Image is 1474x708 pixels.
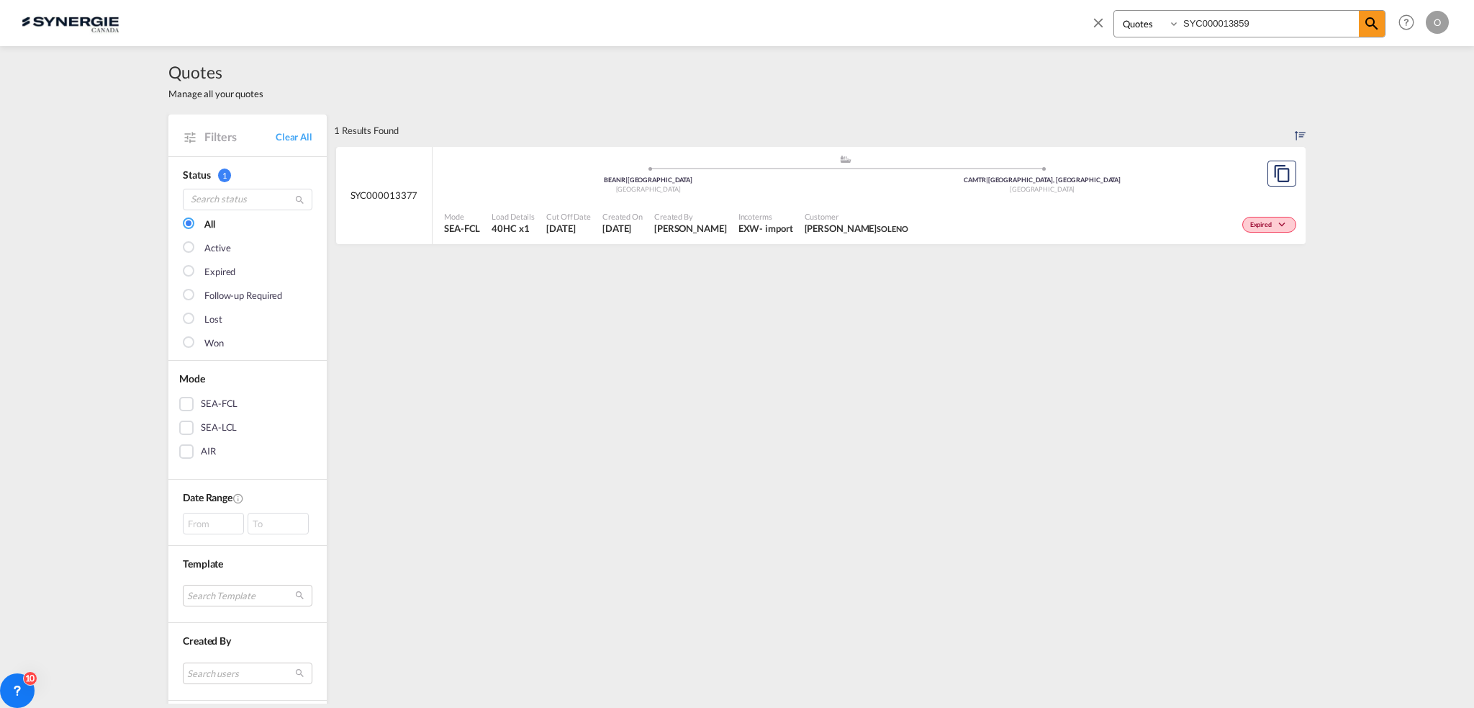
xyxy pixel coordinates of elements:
span: | [986,176,988,184]
span: icon-close [1090,10,1113,45]
div: 1 Results Found [334,115,399,146]
span: [GEOGRAPHIC_DATA] [1010,185,1075,193]
span: Christian Dionne SOLENO [805,222,908,235]
span: Status [183,169,210,181]
div: Expired [204,265,235,279]
div: Follow-up Required [204,289,282,303]
span: Expired [1250,220,1275,230]
span: Date Range [183,491,232,503]
span: Pablo Gomez Saldarriaga [654,222,727,235]
div: Status 1 [183,168,312,182]
span: Created By [654,211,727,222]
span: SOLENO [877,224,908,233]
span: Mode [179,372,205,385]
md-checkbox: SEA-FCL [179,397,316,411]
div: To [248,513,309,534]
div: AIR [201,444,216,459]
div: EXW [738,222,760,235]
input: Search status [183,189,312,210]
span: BEANR [GEOGRAPHIC_DATA] [604,176,692,184]
span: Manage all your quotes [168,87,263,100]
span: SYC000013377 [351,189,418,202]
span: 18 Jul 2025 [546,222,591,235]
input: Enter Quotation Number [1180,11,1359,36]
div: SYC000013377 assets/icons/custom/ship-fill.svgassets/icons/custom/roll-o-plane.svgOriginAntwerp B... [336,147,1306,245]
span: 1 [218,169,231,182]
span: icon-magnify [1359,11,1385,37]
md-icon: assets/icons/custom/ship-fill.svg [837,156,854,163]
md-icon: Created On [232,493,244,504]
button: Copy Quote [1267,161,1296,187]
span: Cut Off Date [546,211,591,222]
div: Sort by: Created On [1295,115,1306,146]
span: Template [183,557,223,570]
div: All [204,218,215,232]
span: Help [1394,10,1419,35]
div: Help [1394,10,1426,36]
md-checkbox: AIR [179,444,316,459]
div: Change Status Here [1242,217,1296,233]
span: Customer [805,211,908,222]
div: From [183,513,244,534]
span: Mode [444,211,480,222]
md-checkbox: SEA-LCL [179,421,316,435]
div: Lost [204,313,222,327]
div: O [1426,11,1449,34]
span: Created On [602,211,643,222]
img: 1f56c880d42311ef80fc7dca854c8e59.png [22,6,119,39]
span: SEA-FCL [444,222,480,235]
span: [GEOGRAPHIC_DATA] [616,185,681,193]
span: Incoterms [738,211,793,222]
md-icon: icon-close [1090,14,1106,30]
div: SEA-LCL [201,421,237,435]
div: Active [204,241,230,256]
span: Created By [183,635,231,647]
span: Filters [204,129,276,145]
div: SEA-FCL [201,397,238,411]
span: | [625,176,628,184]
div: EXW import [738,222,793,235]
div: Won [204,336,224,351]
md-icon: icon-magnify [294,194,305,205]
md-icon: icon-magnify [1363,15,1380,32]
span: 18 Jul 2025 [602,222,643,235]
span: Quotes [168,61,263,84]
div: - import [759,222,792,235]
md-icon: assets/icons/custom/copyQuote.svg [1273,165,1290,182]
span: 40HC x 1 [492,222,535,235]
span: From To [183,513,312,534]
span: Load Details [492,211,535,222]
span: CAMTR [GEOGRAPHIC_DATA], [GEOGRAPHIC_DATA] [964,176,1121,184]
a: Clear All [276,130,312,143]
md-icon: icon-chevron-down [1275,221,1293,229]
